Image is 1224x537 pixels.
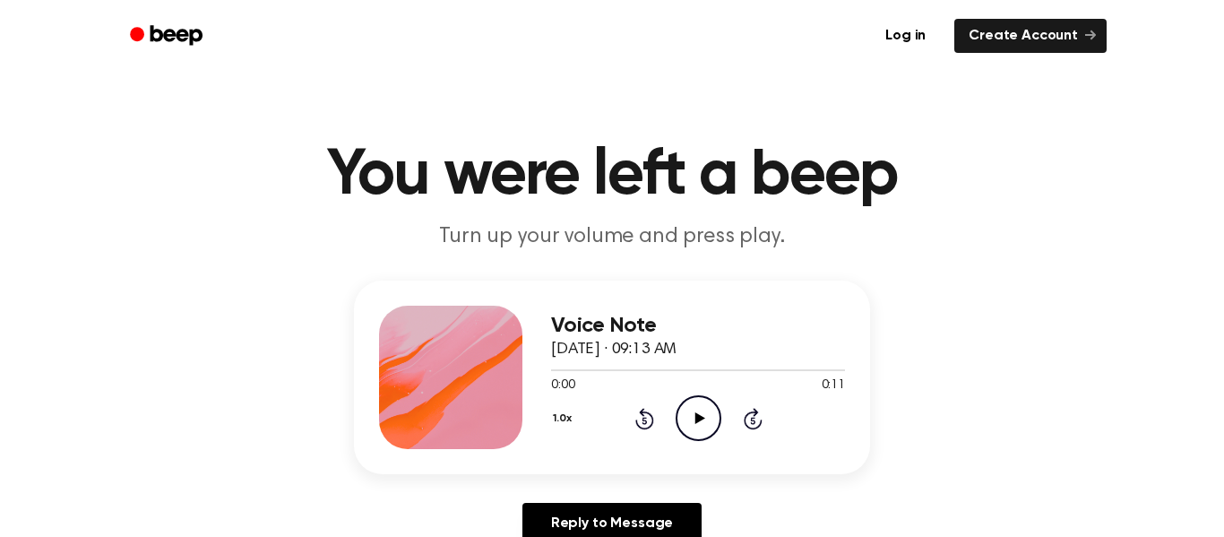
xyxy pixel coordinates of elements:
p: Turn up your volume and press play. [268,222,956,252]
a: Create Account [954,19,1107,53]
a: Beep [117,19,219,54]
h1: You were left a beep [153,143,1071,208]
button: 1.0x [551,403,578,434]
span: 0:00 [551,377,574,395]
a: Log in [867,15,944,56]
span: [DATE] · 09:13 AM [551,342,677,358]
span: 0:11 [822,377,845,395]
h3: Voice Note [551,314,845,338]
